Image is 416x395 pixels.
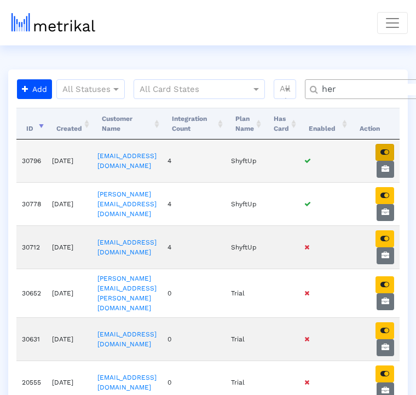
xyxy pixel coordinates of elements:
img: metrical-logo-light.png [11,13,95,32]
td: Trial [226,269,264,317]
a: [EMAIL_ADDRESS][DOMAIN_NAME] [97,152,157,170]
td: [DATE] [47,317,92,361]
a: [PERSON_NAME][EMAIL_ADDRESS][PERSON_NAME][DOMAIN_NAME] [97,275,157,312]
td: [DATE] [47,269,92,317]
td: 30631 [16,317,47,361]
td: 30778 [16,182,47,225]
button: Toggle navigation [377,12,408,34]
td: 30796 [16,140,47,182]
td: ShyftUp [226,182,264,225]
th: Customer Name: activate to sort column ascending [92,108,162,140]
td: 4 [162,182,226,225]
input: All Card States [140,83,239,97]
td: 0 [162,269,226,317]
a: [EMAIL_ADDRESS][DOMAIN_NAME] [97,330,157,348]
td: 0 [162,317,226,361]
button: Add [17,79,52,99]
td: ShyftUp [226,225,264,269]
td: 4 [162,140,226,182]
td: [DATE] [47,225,92,269]
td: [DATE] [47,182,92,225]
td: Trial [226,317,264,361]
th: Created: activate to sort column ascending [47,108,92,140]
th: Plan Name: activate to sort column ascending [226,108,264,140]
div: All Plans [278,83,301,110]
input: All Plans [280,83,284,97]
th: Integration Count: activate to sort column ascending [162,108,226,140]
a: [EMAIL_ADDRESS][DOMAIN_NAME] [97,374,157,391]
td: 4 [162,225,226,269]
a: [PERSON_NAME][EMAIL_ADDRESS][DOMAIN_NAME] [97,190,157,218]
td: 30652 [16,269,47,317]
th: Has Card: activate to sort column ascending [264,108,299,140]
td: ShyftUp [226,140,264,182]
th: Action [350,108,400,140]
td: 30712 [16,225,47,269]
th: Enabled: activate to sort column ascending [299,108,350,140]
td: [DATE] [47,140,92,182]
th: ID: activate to sort column ascending [16,108,47,140]
a: [EMAIL_ADDRESS][DOMAIN_NAME] [97,239,157,256]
